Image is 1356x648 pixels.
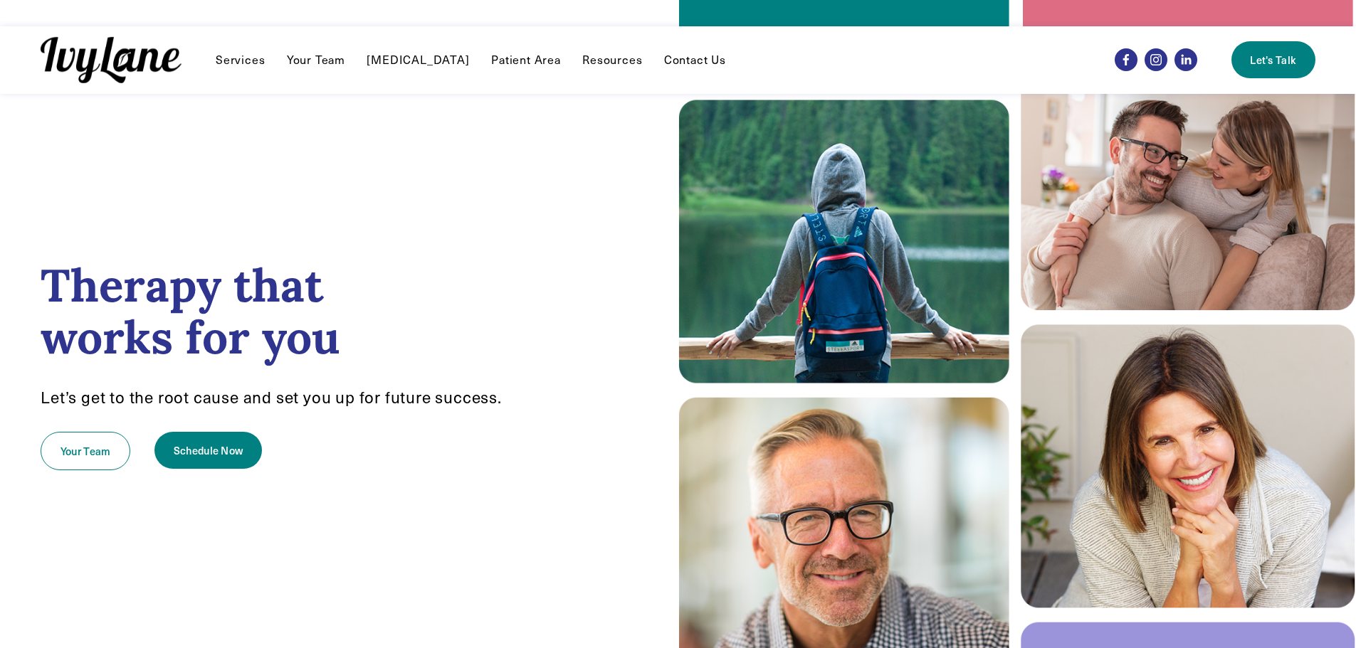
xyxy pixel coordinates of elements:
img: Ivy Lane Counseling &mdash; Therapy that works for you [41,37,182,83]
a: Patient Area [491,51,561,68]
span: Services [216,53,265,68]
a: Schedule Now [154,432,262,469]
a: LinkedIn [1174,48,1197,71]
a: Your Team [287,51,345,68]
span: Let’s get to the root cause and set you up for future success. [41,386,502,408]
a: folder dropdown [216,51,265,68]
a: Facebook [1115,48,1137,71]
a: Instagram [1145,48,1167,71]
strong: Therapy that works for you [41,256,340,366]
a: folder dropdown [582,51,642,68]
a: Contact Us [664,51,726,68]
a: Let's Talk [1231,41,1315,78]
span: Resources [582,53,642,68]
a: Your Team [41,432,130,470]
a: [MEDICAL_DATA] [367,51,469,68]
